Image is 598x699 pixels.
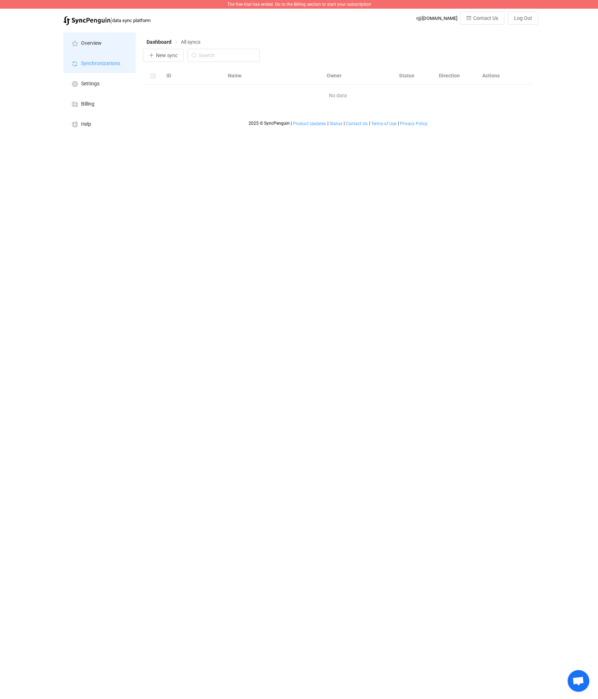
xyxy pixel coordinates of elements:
[395,72,435,80] div: Status
[460,12,504,25] button: Contact Us
[156,52,178,58] span: New sync
[227,2,371,7] span: The free trial has ended. Go to the Billing section to start your subscription
[63,114,136,134] a: Help
[241,85,436,106] span: No data
[181,39,200,45] span: All syncs
[473,15,498,21] span: Contact Us
[112,18,150,23] span: data sync platform
[110,15,112,25] span: |
[344,121,345,126] span: |
[508,12,538,25] button: Log Out
[63,93,136,114] a: Billing
[63,16,110,25] img: syncpenguin.svg
[63,73,136,93] a: Settings
[81,101,94,107] span: Billing
[81,61,120,67] span: Synchronizations
[147,39,200,44] div: Breadcrumb
[293,121,326,126] a: Product Updates
[81,122,91,127] span: Help
[63,53,136,73] a: Synchronizations
[187,49,260,62] input: Search
[143,49,184,62] button: New sync
[291,121,292,126] span: |
[329,121,343,126] a: Status
[568,670,589,692] div: Open chat
[479,72,533,80] div: Actions
[323,72,395,80] div: Owner
[327,121,328,126] span: |
[249,121,290,126] span: 2025 © SyncPenguin
[81,81,99,87] span: Settings
[435,72,479,80] div: Direction
[63,33,136,53] a: Overview
[63,15,150,25] a: |data sync platform
[345,121,368,126] a: Contact Us
[400,121,428,126] a: Privacy Policy
[369,121,370,126] span: |
[81,41,102,46] span: Overview
[514,15,532,21] span: Log Out
[163,72,185,80] div: ID
[371,121,397,126] a: Terms of Use
[224,72,323,80] div: Name
[147,39,171,45] span: Dashboard
[398,121,399,126] span: |
[416,16,457,21] div: r@[DOMAIN_NAME]
[330,121,342,126] span: Status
